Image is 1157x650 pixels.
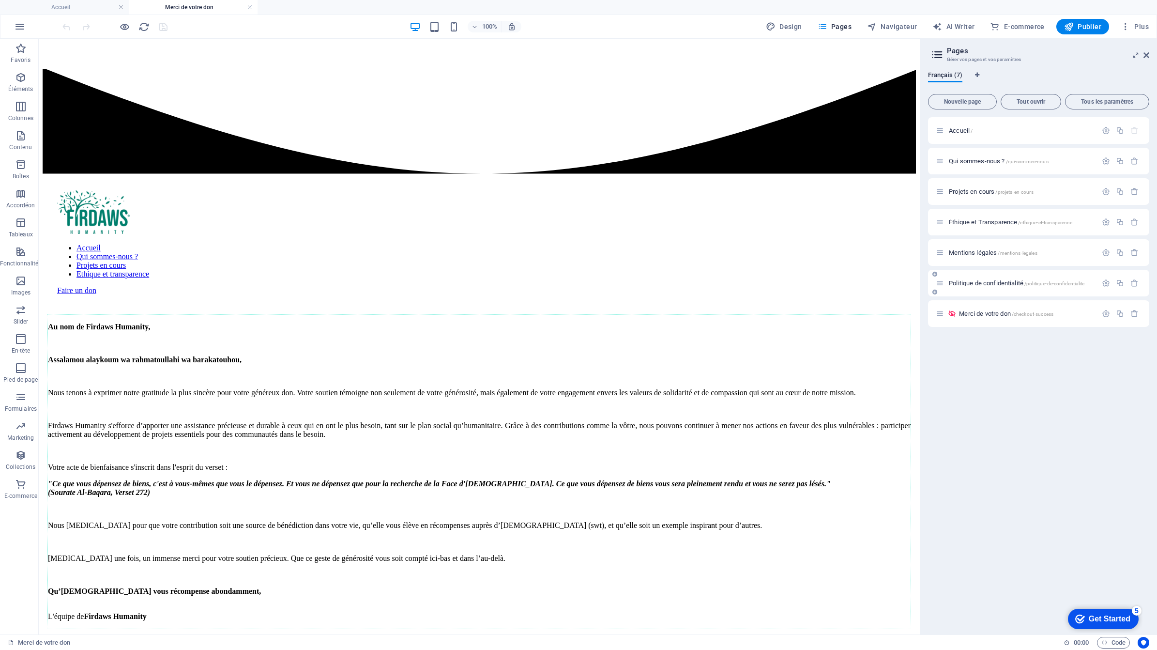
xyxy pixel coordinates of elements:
div: Supprimer [1130,157,1139,165]
p: Slider [14,318,29,325]
div: Supprimer [1130,310,1139,318]
i: Lors du redimensionnement, ajuster automatiquement le niveau de zoom en fonction de l'appareil sé... [507,22,516,31]
div: Dupliquer [1116,279,1124,287]
button: Navigateur [863,19,921,34]
div: La page de départ ne peut pas être supprimée. [1130,126,1139,135]
div: Dupliquer [1116,218,1124,226]
div: Politique de confidentialité/politique-de-confidentialite [946,280,1097,286]
p: Éléments [8,85,33,93]
span: Pages [818,22,852,31]
span: Code [1101,637,1126,649]
div: Éthique et Transparence/ethique-et-transparence [946,219,1097,225]
p: Images [11,289,31,296]
div: Design (Ctrl+Alt+Y) [762,19,806,34]
span: Tous les paramètres [1069,99,1145,105]
span: Publier [1064,22,1101,31]
span: : [1081,639,1082,646]
span: E-commerce [990,22,1044,31]
span: /mentions-legales [998,250,1037,256]
div: Supprimer [1130,248,1139,257]
span: 00 00 [1074,637,1089,649]
div: Paramètres [1102,187,1110,196]
p: Accordéon [6,201,35,209]
h2: Pages [947,46,1149,55]
div: Paramètres [1102,310,1110,318]
div: Onglets langues [928,72,1149,90]
div: Mentions légales/mentions-legales [946,249,1097,256]
button: Publier [1056,19,1109,34]
button: Tout ouvrir [1001,94,1061,109]
span: Navigateur [867,22,917,31]
button: Usercentrics [1138,637,1149,649]
p: Collections [6,463,35,471]
button: 100% [468,21,502,32]
button: Cliquez ici pour quitter le mode Aperçu et poursuivre l'édition. [119,21,130,32]
button: Pages [814,19,855,34]
div: Projets en cours/projets-en-cours [946,188,1097,195]
p: Marketing [7,434,34,442]
p: Favoris [11,56,30,64]
p: Contenu [9,143,32,151]
span: /checkout-success [1012,311,1053,317]
button: Tous les paramètres [1065,94,1149,109]
button: E-commerce [986,19,1048,34]
span: AI Writer [932,22,974,31]
button: Design [762,19,806,34]
a: Cliquez pour annuler la sélection. Double-cliquez pour ouvrir Pages. [8,637,70,649]
div: Qui sommes-nous ?/qui-sommes-nous [946,158,1097,164]
p: Tableaux [9,231,33,238]
button: reload [138,21,150,32]
h4: Merci de votre don [129,2,258,13]
h3: Gérer vos pages et vos paramètres [947,55,1130,64]
span: Cliquez pour ouvrir la page. [959,310,1053,317]
p: Colonnes [8,114,33,122]
div: Paramètres [1102,126,1110,135]
p: Boîtes [13,172,29,180]
button: Plus [1117,19,1153,34]
p: E-commerce [4,492,37,500]
h6: Durée de la session [1064,637,1089,649]
span: /politique-de-confidentialite [1024,281,1084,286]
div: Dupliquer [1116,248,1124,257]
p: Pied de page [3,376,38,384]
div: Supprimer [1130,187,1139,196]
span: Cliquez pour ouvrir la page. [949,188,1034,195]
span: Français (7) [928,69,962,83]
span: Nouvelle page [932,99,992,105]
div: Paramètres [1102,248,1110,257]
div: 5 [72,2,81,12]
span: /projets-en-cours [995,189,1033,195]
p: Formulaires [5,405,37,413]
div: Paramètres [1102,279,1110,287]
h6: 100% [482,21,498,32]
span: /qui-sommes-nous [1006,159,1049,164]
div: Dupliquer [1116,310,1124,318]
span: /ethique-et-transparence [1018,220,1072,225]
div: Accueil/ [946,127,1097,134]
div: Merci de votre don/checkout-success [956,310,1097,317]
div: Dupliquer [1116,157,1124,165]
div: Supprimer [1130,218,1139,226]
button: Nouvelle page [928,94,997,109]
div: Paramètres [1102,157,1110,165]
p: En-tête [12,347,30,355]
div: Get Started [29,11,70,19]
span: Tout ouvrir [1005,99,1057,105]
div: Paramètres [1102,218,1110,226]
button: AI Writer [929,19,978,34]
i: Actualiser la page [138,21,150,32]
button: Code [1097,637,1130,649]
div: Dupliquer [1116,187,1124,196]
div: Dupliquer [1116,126,1124,135]
span: Cliquez pour ouvrir la page. [949,157,1049,165]
span: Cliquez pour ouvrir la page. [949,127,973,134]
span: Plus [1121,22,1149,31]
span: Cliquez pour ouvrir la page. [949,218,1072,226]
div: Supprimer [1130,279,1139,287]
span: / [971,128,973,134]
span: Politique de confidentialité [949,279,1084,287]
span: Cliquez pour ouvrir la page. [949,249,1037,256]
span: Design [766,22,802,31]
div: Get Started 5 items remaining, 0% complete [8,5,78,25]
